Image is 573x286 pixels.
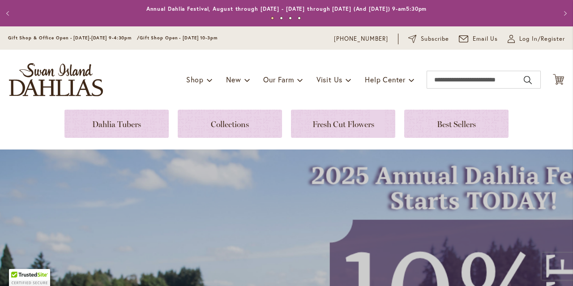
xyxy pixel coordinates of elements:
a: Subscribe [408,34,449,43]
button: Next [555,4,573,22]
span: New [226,75,241,84]
span: Gift Shop Open - [DATE] 10-3pm [140,35,218,41]
a: Log In/Register [508,34,565,43]
span: Shop [186,75,204,84]
span: Help Center [365,75,406,84]
a: store logo [9,63,103,96]
span: Gift Shop & Office Open - [DATE]-[DATE] 9-4:30pm / [8,35,140,41]
span: Our Farm [263,75,294,84]
button: 2 of 4 [280,17,283,20]
a: Email Us [459,34,498,43]
a: [PHONE_NUMBER] [334,34,388,43]
span: Log In/Register [519,34,565,43]
button: 1 of 4 [271,17,274,20]
span: Subscribe [421,34,449,43]
button: 3 of 4 [289,17,292,20]
span: Email Us [473,34,498,43]
button: 4 of 4 [298,17,301,20]
a: Annual Dahlia Festival, August through [DATE] - [DATE] through [DATE] (And [DATE]) 9-am5:30pm [146,5,427,12]
span: Visit Us [316,75,342,84]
